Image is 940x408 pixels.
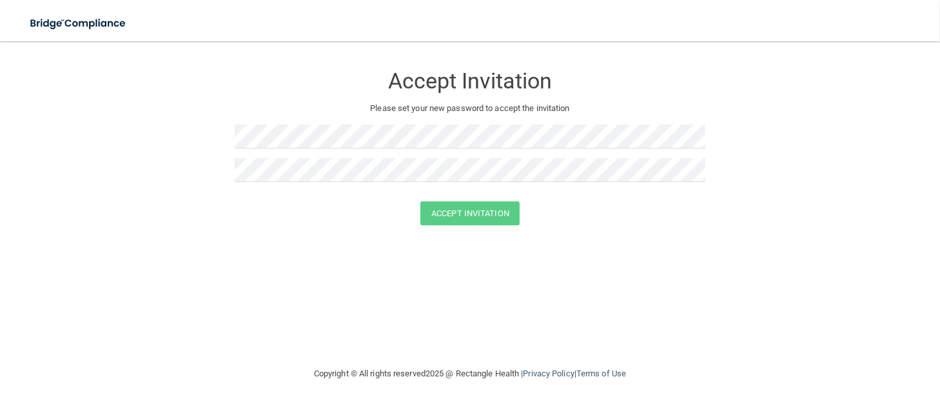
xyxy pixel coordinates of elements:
img: bridge_compliance_login_screen.278c3ca4.svg [19,10,138,37]
a: Terms of Use [576,369,626,378]
a: Privacy Policy [523,369,574,378]
h3: Accept Invitation [235,69,705,93]
div: Copyright © All rights reserved 2025 @ Rectangle Health | | [235,353,705,394]
button: Accept Invitation [420,201,520,225]
p: Please set your new password to accept the invitation [244,101,696,116]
